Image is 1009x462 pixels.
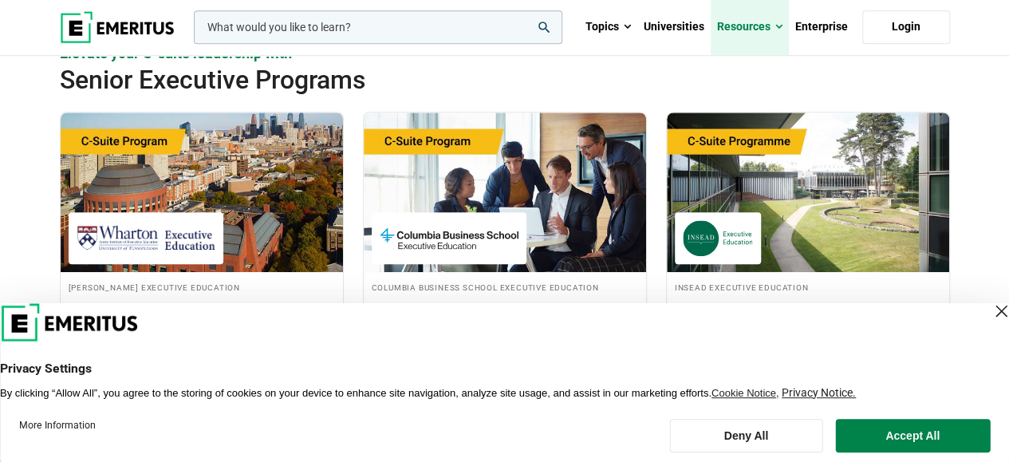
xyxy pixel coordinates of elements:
[675,301,941,321] h3: Chief Strategy Officer (CSO) Programme
[862,10,950,44] a: Login
[683,220,753,256] img: INSEAD Executive Education
[61,113,343,272] img: Global C-Suite Program | Online Leadership Course
[675,280,941,294] h4: INSEAD Executive Education
[667,113,949,272] img: Chief Strategy Officer (CSO) Programme | Online Leadership Course
[667,113,949,373] a: Leadership Course by INSEAD Executive Education - October 14, 2025 INSEAD Executive Education INS...
[380,220,518,256] img: Columbia Business School Executive Education
[60,64,861,96] h2: Senior Executive Programs
[364,113,646,272] img: Chief Financial Officer Program | Online Finance Course
[364,113,646,373] a: Finance Course by Columbia Business School Executive Education - September 29, 2025 Columbia Busi...
[61,113,343,373] a: Leadership Course by Wharton Executive Education - December 10, 2025 Wharton Executive Education ...
[372,280,638,294] h4: Columbia Business School Executive Education
[194,10,562,44] input: woocommerce-product-search-field-0
[372,301,638,321] h3: Chief Financial Officer Program
[69,301,335,321] h3: Global C-Suite Program
[69,280,335,294] h4: [PERSON_NAME] Executive Education
[77,220,215,256] img: Wharton Executive Education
